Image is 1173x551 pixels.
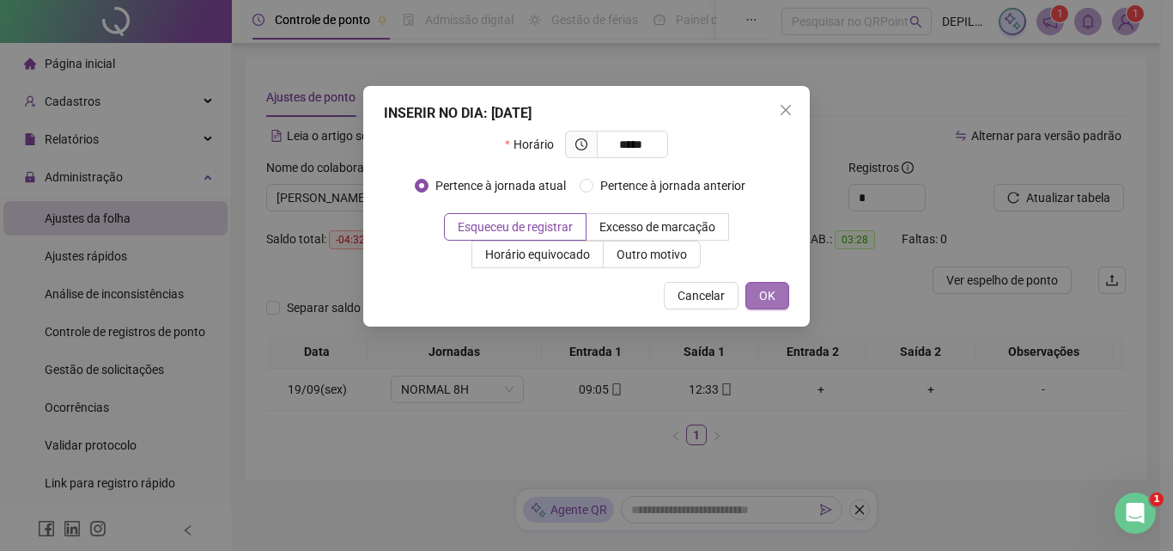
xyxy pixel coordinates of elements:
[599,220,715,234] span: Excesso de marcação
[745,282,789,309] button: OK
[428,176,573,195] span: Pertence à jornada atual
[779,103,793,117] span: close
[664,282,738,309] button: Cancelar
[759,286,775,305] span: OK
[1115,493,1156,534] iframe: Intercom live chat
[485,248,590,261] span: Horário equivocado
[1150,493,1164,506] span: 1
[678,286,725,305] span: Cancelar
[384,103,789,124] div: INSERIR NO DIA : [DATE]
[505,131,564,158] label: Horário
[772,96,799,124] button: Close
[593,176,752,195] span: Pertence à jornada anterior
[458,220,573,234] span: Esqueceu de registrar
[575,138,587,150] span: clock-circle
[617,248,687,261] span: Outro motivo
